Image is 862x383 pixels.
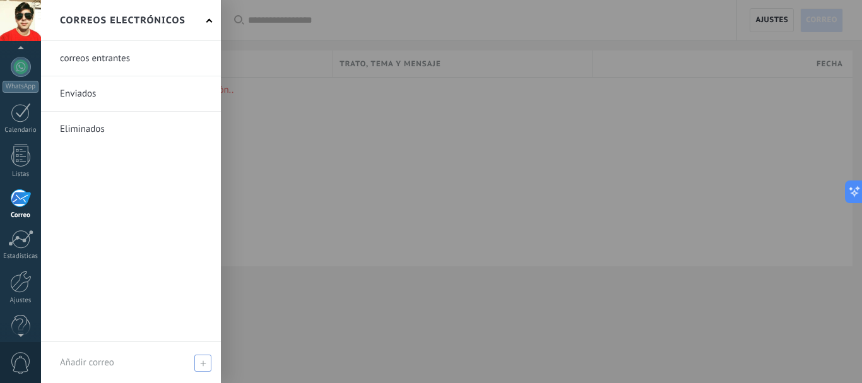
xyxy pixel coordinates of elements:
[3,170,39,179] div: Listas
[3,297,39,305] div: Ajustes
[60,1,186,40] h2: Correos electrónicos
[194,355,211,372] span: Añadir correo
[3,126,39,134] div: Calendario
[41,41,221,76] li: correos entrantes
[60,356,114,368] span: Añadir correo
[3,81,38,93] div: WhatsApp
[41,112,221,146] li: Eliminados
[41,76,221,112] li: Enviados
[3,252,39,261] div: Estadísticas
[3,211,39,220] div: Correo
